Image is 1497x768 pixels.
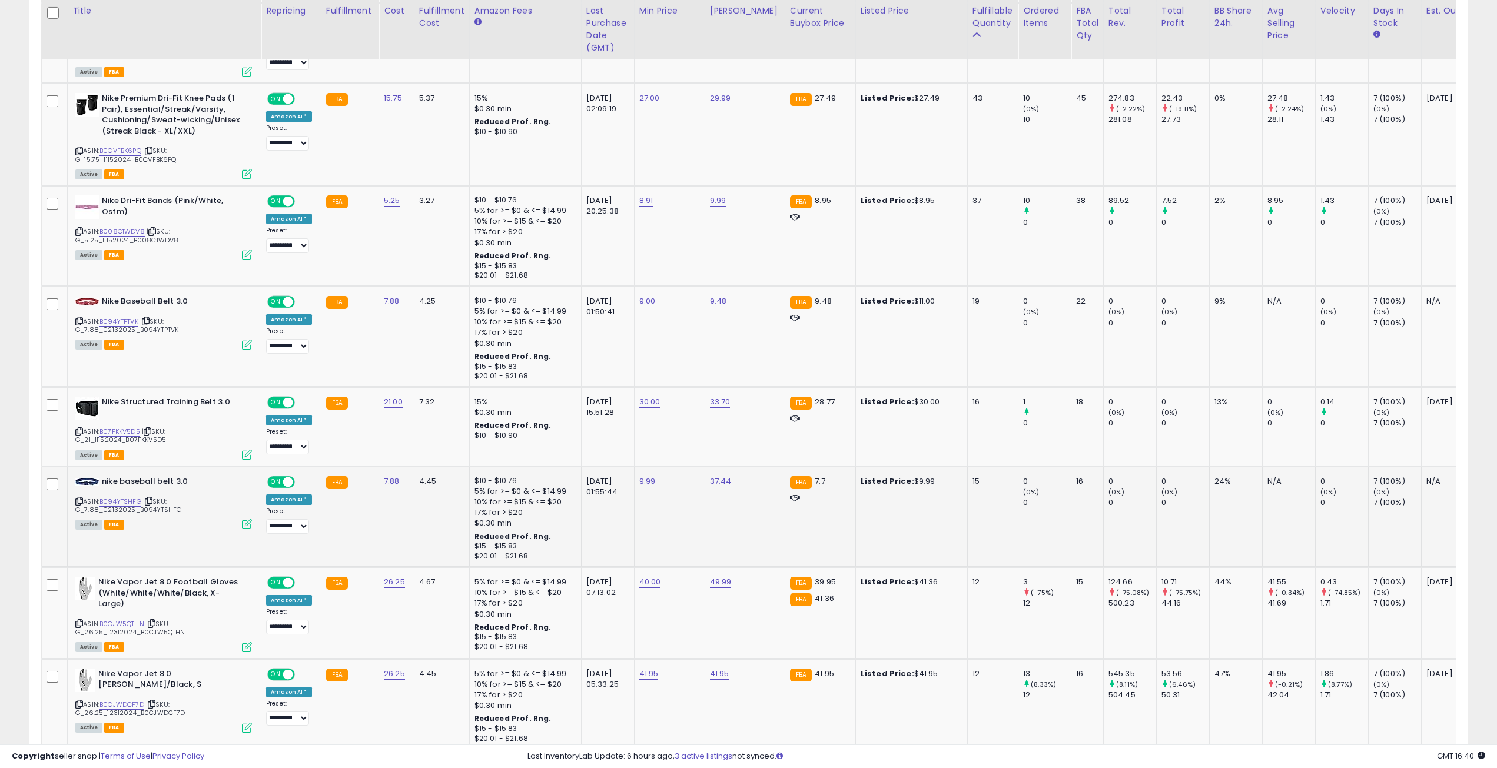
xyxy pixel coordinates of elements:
span: All listings currently available for purchase on Amazon [75,340,102,350]
b: Reduced Prof. Rng. [474,251,552,261]
div: ASIN: [75,476,252,528]
small: (0%) [1161,307,1178,317]
div: 1 [1023,397,1071,407]
small: (-75%) [1031,588,1054,597]
div: $20.01 - $21.68 [474,271,572,281]
a: 30.00 [639,396,660,408]
img: 31hJNI76OIL._SL40_.jpg [75,478,99,486]
div: 7.32 [419,397,460,407]
div: 0 [1161,418,1209,428]
b: Listed Price: [861,195,914,206]
div: 0 [1108,296,1156,307]
div: 0 [1320,476,1368,487]
div: $15 - $15.83 [474,261,572,271]
div: ASIN: [75,296,252,348]
div: $8.95 [861,195,958,206]
div: $10 - $10.76 [474,476,572,486]
small: (0%) [1161,487,1178,497]
div: 12 [972,577,1009,587]
div: 9% [1214,296,1253,307]
a: 5.25 [384,195,400,207]
div: $0.30 min [474,104,572,114]
div: $15 - $15.83 [474,362,572,372]
b: Nike Baseball Belt 3.0 [102,296,245,310]
div: Current Buybox Price [790,5,851,29]
div: 18 [1076,397,1094,407]
a: 41.95 [710,668,729,680]
div: 281.08 [1108,114,1156,125]
small: FBA [790,195,812,208]
small: (0%) [1023,487,1040,497]
small: (-2.24%) [1275,104,1304,114]
div: 41.55 [1267,577,1315,587]
small: FBA [326,296,348,309]
div: Amazon AI * [266,415,312,425]
b: Listed Price: [861,396,914,407]
a: B0CVFBK6PQ [99,146,141,156]
span: | SKU: G_5.25_11152024_B008C1WDV8 [75,227,178,244]
div: [PERSON_NAME] [710,5,780,17]
div: $11.00 [861,296,958,307]
div: Preset: [266,124,312,151]
div: 0% [1214,93,1253,104]
div: 0 [1267,418,1315,428]
img: 41KrRBqDefL._SL40_.jpg [75,93,99,117]
div: 0 [1161,217,1209,228]
span: All listings currently available for purchase on Amazon [75,250,102,260]
span: FBA [104,340,124,350]
div: 0 [1320,217,1368,228]
small: (0%) [1373,408,1390,417]
a: B008C1WDV8 [99,227,145,237]
b: Listed Price: [861,92,914,104]
div: 27.73 [1161,114,1209,125]
a: B07FKKV5D5 [99,427,140,437]
b: Reduced Prof. Rng. [474,117,552,127]
a: 9.99 [639,476,656,487]
div: Preset: [266,428,312,454]
div: 15 [972,476,1009,487]
div: 15% [474,397,572,407]
a: 8.91 [639,195,653,207]
div: 27.48 [1267,93,1315,104]
a: B0CJW5QTHN [99,619,144,629]
div: 0 [1161,476,1209,487]
span: | SKU: G_15.75_11152024_B0CVFBK6PQ [75,146,177,164]
div: 0 [1108,397,1156,407]
span: ON [268,398,283,408]
a: B0CJWDCF7D [99,700,144,710]
div: Last Purchase Date (GMT) [586,5,629,54]
div: $41.36 [861,577,958,587]
div: 0 [1023,217,1071,228]
a: 37.44 [710,476,732,487]
a: Terms of Use [101,750,151,762]
small: FBA [790,577,812,590]
div: 17% for > $20 [474,227,572,237]
div: [DATE] 15:51:28 [586,397,625,418]
span: | SKU: G_7.88_02132025_B094YTSHFG [75,497,181,514]
div: Repricing [266,5,316,17]
span: ON [268,197,283,207]
div: ASIN: [75,12,252,75]
div: [DATE] 01:50:41 [586,296,625,317]
small: (0%) [1320,104,1337,114]
span: ON [268,578,283,588]
div: [DATE] 07:13:02 [586,577,625,598]
span: ON [268,94,283,104]
small: (0%) [1108,307,1125,317]
div: 4.45 [419,476,460,487]
div: ASIN: [75,195,252,258]
span: 9.48 [815,295,832,307]
div: 0 [1320,318,1368,328]
div: Preset: [266,327,312,354]
div: $15 - $15.83 [474,541,572,551]
a: 27.00 [639,92,660,104]
div: [DATE] 01:55:44 [586,476,625,497]
div: 7 (100%) [1373,497,1421,508]
div: Preset: [266,507,312,534]
a: B094YTPTVK [99,317,138,327]
div: Title [72,5,256,17]
a: 9.48 [710,295,727,307]
div: 5% for >= $0 & <= $14.99 [474,205,572,216]
div: 7 (100%) [1373,418,1421,428]
span: OFF [293,477,312,487]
